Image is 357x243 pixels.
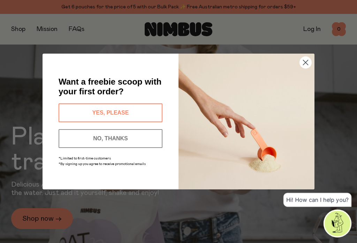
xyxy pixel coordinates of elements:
[283,193,351,207] div: Hi! How can I help you?
[59,129,162,148] button: NO, THANKS
[59,162,146,166] span: *By signing up you agree to receive promotional emails
[59,77,161,96] span: Want a freebie scoop with your first order?
[178,54,314,189] img: c0d45117-8e62-4a02-9742-374a5db49d45.jpeg
[299,56,312,69] button: Close dialog
[59,103,162,122] button: YES, PLEASE
[59,157,111,160] span: *Limited to first-time customers
[325,211,350,236] img: agent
